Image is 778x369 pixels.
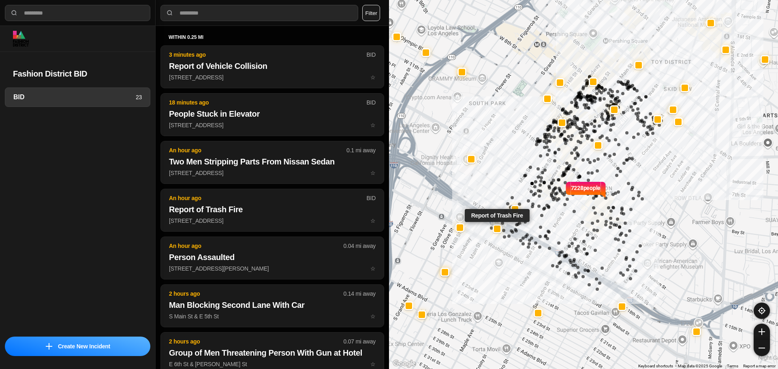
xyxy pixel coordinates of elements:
img: zoom-out [759,345,765,351]
a: 2 hours ago0.14 mi awayMan Blocking Second Lane With CarS Main St & E 5th Ststar [160,313,384,320]
button: 2 hours ago0.14 mi awayMan Blocking Second Lane With CarS Main St & E 5th Ststar [160,284,384,327]
p: S Main St & E 5th St [169,312,376,320]
p: [STREET_ADDRESS] [169,169,376,177]
img: notch [565,181,571,198]
span: star [370,361,376,367]
button: zoom-in [754,324,770,340]
p: An hour ago [169,146,346,154]
a: Open this area in Google Maps (opens a new window) [391,358,418,369]
img: icon [46,343,52,350]
h2: Report of Vehicle Collision [169,60,376,72]
span: star [370,218,376,224]
p: [STREET_ADDRESS] [169,217,376,225]
button: Filter [362,5,380,21]
a: An hour agoBIDReport of Trash Fire[STREET_ADDRESS]star [160,217,384,224]
p: 2 hours ago [169,290,344,298]
img: recenter [758,307,765,314]
button: iconCreate New Incident [5,337,150,356]
button: An hour ago0.1 mi awayTwo Men Stripping Parts From Nissan Sedan[STREET_ADDRESS]star [160,141,384,184]
h5: within 0.25 mi [169,34,376,41]
p: [STREET_ADDRESS][PERSON_NAME] [169,264,376,273]
h2: Man Blocking Second Lane With Car [169,299,376,311]
p: BID [366,98,376,107]
h2: Report of Trash Fire [169,204,376,215]
a: 2 hours ago0.07 mi awayGroup of Men Threatening Person With Gun at HotelE 6th St & [PERSON_NAME] ... [160,360,384,367]
p: 0.1 mi away [346,146,376,154]
p: 0.07 mi away [344,337,376,346]
p: 23 [136,93,142,101]
a: Report a map error [743,364,776,368]
p: BID [366,51,376,59]
h2: Two Men Stripping Parts From Nissan Sedan [169,156,376,167]
p: 0.04 mi away [344,242,376,250]
a: 3 minutes agoBIDReport of Vehicle Collision[STREET_ADDRESS]star [160,74,384,81]
p: 18 minutes ago [169,98,366,107]
a: An hour ago0.1 mi awayTwo Men Stripping Parts From Nissan Sedan[STREET_ADDRESS]star [160,169,384,176]
p: 2 hours ago [169,337,344,346]
p: An hour ago [169,242,344,250]
img: search [10,9,18,17]
button: recenter [754,303,770,319]
a: BID23 [5,87,150,107]
h2: People Stuck in Elevator [169,108,376,119]
p: 0.14 mi away [344,290,376,298]
a: Terms (opens in new tab) [727,364,738,368]
p: 7228 people [571,184,601,202]
p: Create New Incident [58,342,110,350]
span: star [370,74,376,81]
span: star [370,313,376,320]
h2: Group of Men Threatening Person With Gun at Hotel [169,347,376,358]
p: BID [366,194,376,202]
button: An hour agoBIDReport of Trash Fire[STREET_ADDRESS]star [160,189,384,232]
span: star [370,265,376,272]
p: [STREET_ADDRESS] [169,73,376,81]
span: star [370,122,376,128]
h2: Fashion District BID [13,68,142,79]
a: 18 minutes agoBIDPeople Stuck in Elevator[STREET_ADDRESS]star [160,122,384,128]
p: E 6th St & [PERSON_NAME] St [169,360,376,368]
span: Map data ©2025 Google [678,364,722,368]
a: An hour ago0.04 mi awayPerson Assaulted[STREET_ADDRESS][PERSON_NAME]star [160,265,384,272]
img: notch [601,181,607,198]
span: star [370,170,376,176]
h3: BID [13,92,136,102]
img: Google [391,358,418,369]
button: An hour ago0.04 mi awayPerson Assaulted[STREET_ADDRESS][PERSON_NAME]star [160,237,384,279]
button: Report of Trash Fire [493,224,502,233]
h2: Person Assaulted [169,252,376,263]
button: Keyboard shortcuts [638,363,673,369]
p: An hour ago [169,194,366,202]
img: search [166,9,174,17]
img: zoom-in [759,328,765,335]
div: Report of Trash Fire [465,209,530,222]
p: [STREET_ADDRESS] [169,121,376,129]
p: 3 minutes ago [169,51,366,59]
button: 18 minutes agoBIDPeople Stuck in Elevator[STREET_ADDRESS]star [160,93,384,136]
button: 3 minutes agoBIDReport of Vehicle Collision[STREET_ADDRESS]star [160,45,384,88]
img: logo [13,31,29,47]
button: zoom-out [754,340,770,356]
